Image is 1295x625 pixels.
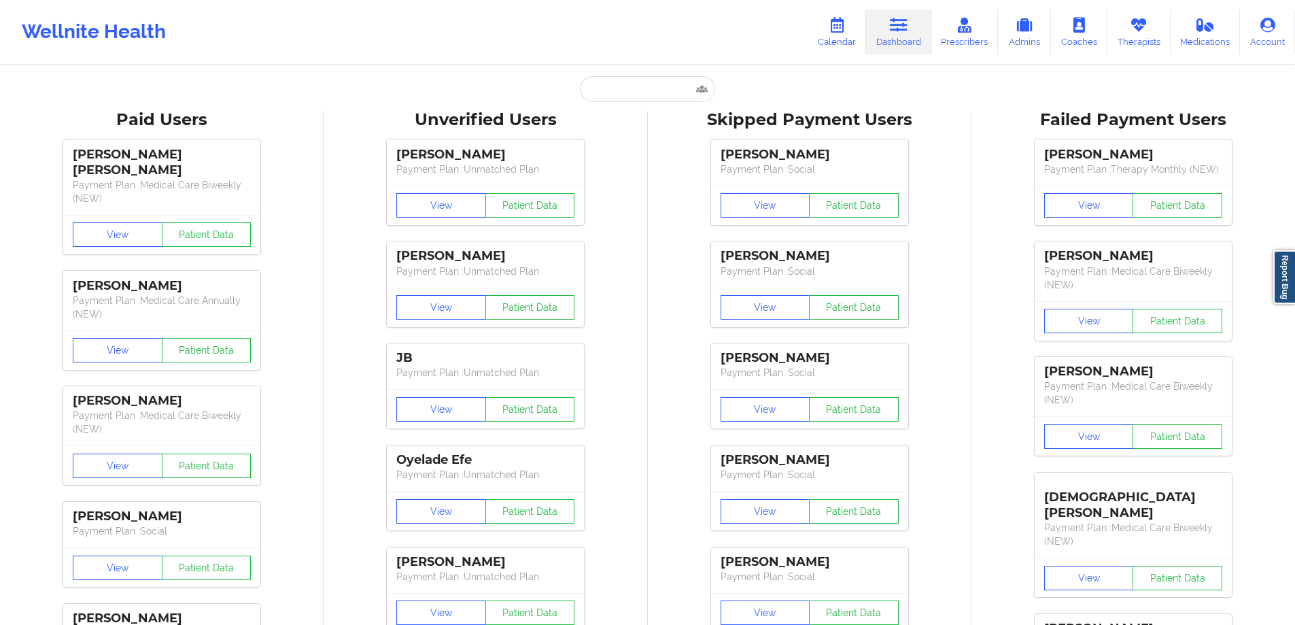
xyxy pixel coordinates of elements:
button: View [721,397,810,422]
button: Patient Data [1133,309,1222,333]
div: [PERSON_NAME] [721,147,899,163]
div: Paid Users [10,109,314,131]
p: Payment Plan : Social [721,163,899,176]
div: [PERSON_NAME] [396,248,574,264]
p: Payment Plan : Medical Care Biweekly (NEW) [1044,379,1222,407]
div: [DEMOGRAPHIC_DATA][PERSON_NAME] [1044,479,1222,521]
div: Unverified Users [333,109,638,131]
p: Payment Plan : Unmatched Plan [396,468,574,482]
div: [PERSON_NAME] [1044,364,1222,379]
button: View [1044,193,1134,218]
button: Patient Data [809,499,899,524]
a: Calendar [808,10,866,54]
button: View [73,222,162,247]
button: Patient Data [485,601,575,625]
p: Payment Plan : Social [721,570,899,584]
button: View [396,193,486,218]
div: [PERSON_NAME] [73,509,251,524]
div: [PERSON_NAME] [721,248,899,264]
button: Patient Data [485,193,575,218]
button: View [396,295,486,320]
p: Payment Plan : Unmatched Plan [396,265,574,278]
div: [PERSON_NAME] [1044,248,1222,264]
p: Payment Plan : Medical Care Biweekly (NEW) [73,409,251,436]
p: Payment Plan : Medical Care Biweekly (NEW) [1044,521,1222,548]
div: [PERSON_NAME] [396,554,574,570]
p: Payment Plan : Therapy Monthly (NEW) [1044,163,1222,176]
button: View [396,499,486,524]
a: Coaches [1051,10,1107,54]
p: Payment Plan : Social [721,366,899,379]
button: Patient Data [162,222,252,247]
div: Oyelade Efe [396,452,574,468]
p: Payment Plan : Medical Care Annually (NEW) [73,294,251,321]
button: View [73,338,162,362]
a: Medications [1171,10,1241,54]
div: [PERSON_NAME] [73,278,251,294]
button: Patient Data [162,556,252,580]
button: View [1044,566,1134,590]
button: View [1044,309,1134,333]
div: Skipped Payment Users [657,109,962,131]
button: Patient Data [162,338,252,362]
a: Admins [998,10,1051,54]
button: Patient Data [809,295,899,320]
a: Report Bug [1273,250,1295,304]
p: Payment Plan : Social [73,524,251,538]
p: Payment Plan : Social [721,265,899,278]
button: Patient Data [1133,424,1222,449]
a: Prescribers [931,10,999,54]
div: [PERSON_NAME] [PERSON_NAME] [73,147,251,178]
button: Patient Data [809,601,899,625]
button: View [73,556,162,580]
div: JB [396,350,574,366]
div: [PERSON_NAME] [721,350,899,366]
p: Payment Plan : Medical Care Biweekly (NEW) [73,178,251,205]
div: [PERSON_NAME] [721,452,899,468]
button: View [721,295,810,320]
button: View [396,397,486,422]
button: Patient Data [485,397,575,422]
button: Patient Data [1133,193,1222,218]
a: Dashboard [866,10,931,54]
p: Payment Plan : Unmatched Plan [396,366,574,379]
button: View [1044,424,1134,449]
div: [PERSON_NAME] [396,147,574,163]
button: View [396,601,486,625]
button: Patient Data [809,193,899,218]
button: Patient Data [485,295,575,320]
a: Account [1240,10,1295,54]
div: [PERSON_NAME] [721,554,899,570]
div: Failed Payment Users [981,109,1285,131]
button: Patient Data [1133,566,1222,590]
div: [PERSON_NAME] [1044,147,1222,163]
button: View [721,601,810,625]
button: View [721,499,810,524]
a: Therapists [1107,10,1171,54]
button: Patient Data [809,397,899,422]
p: Payment Plan : Unmatched Plan [396,570,574,584]
p: Payment Plan : Social [721,468,899,482]
p: Payment Plan : Medical Care Biweekly (NEW) [1044,265,1222,292]
div: [PERSON_NAME] [73,393,251,409]
button: View [721,193,810,218]
button: Patient Data [485,499,575,524]
button: Patient Data [162,454,252,478]
button: View [73,454,162,478]
p: Payment Plan : Unmatched Plan [396,163,574,176]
